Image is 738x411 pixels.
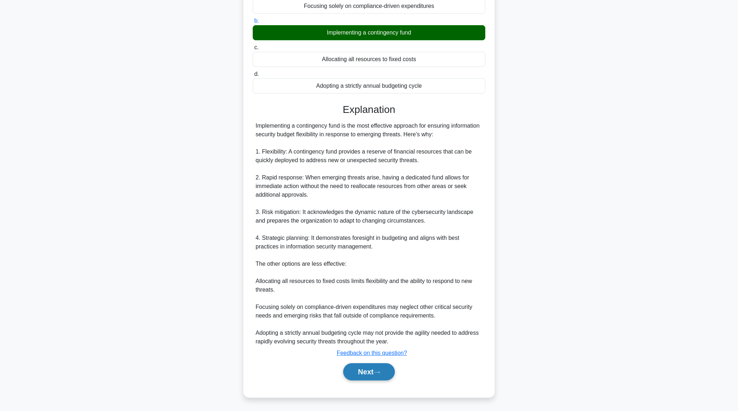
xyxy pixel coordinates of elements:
[254,18,259,24] span: b.
[256,122,482,346] div: Implementing a contingency fund is the most effective approach for ensuring information security ...
[253,25,485,40] div: Implementing a contingency fund
[257,104,481,116] h3: Explanation
[343,363,394,380] button: Next
[337,350,407,356] a: Feedback on this question?
[253,78,485,93] div: Adopting a strictly annual budgeting cycle
[254,44,258,50] span: c.
[253,52,485,67] div: Allocating all resources to fixed costs
[254,71,259,77] span: d.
